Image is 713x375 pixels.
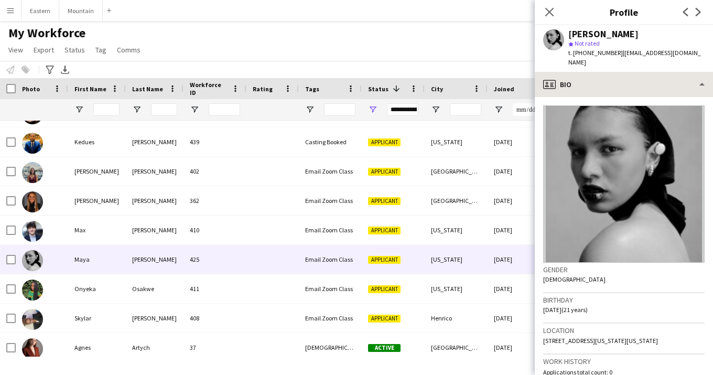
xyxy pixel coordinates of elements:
input: City Filter Input [450,103,481,116]
div: [DATE] [488,333,550,362]
div: [DATE] [488,304,550,333]
span: Applicant [368,315,401,323]
div: [GEOGRAPHIC_DATA] [425,157,488,186]
input: Tags Filter Input [324,103,355,116]
span: [DATE] (21 years) [543,306,588,314]
h3: Gender [543,265,705,274]
a: Export [29,43,58,57]
div: Email Zoom Class [299,304,362,333]
span: Active [368,344,401,352]
a: Status [60,43,89,57]
div: Skylar [68,304,126,333]
span: Photo [22,85,40,93]
div: [PERSON_NAME] [126,216,183,244]
button: Open Filter Menu [74,105,84,114]
button: Open Filter Menu [431,105,440,114]
input: Last Name Filter Input [151,103,177,116]
span: First Name [74,85,106,93]
span: | [EMAIL_ADDRESS][DOMAIN_NAME] [568,49,701,66]
button: Open Filter Menu [190,105,199,114]
div: 439 [183,127,246,156]
div: Casting Booked [299,127,362,156]
div: [PERSON_NAME] [126,245,183,274]
a: View [4,43,27,57]
button: Open Filter Menu [368,105,377,114]
div: Osakwe [126,274,183,303]
div: 425 [183,245,246,274]
div: 402 [183,157,246,186]
div: Email Zoom Class [299,274,362,303]
div: 362 [183,186,246,215]
h3: Work history [543,357,705,366]
div: [DEMOGRAPHIC_DATA], [US_STATE], Travel Team, W2 [299,333,362,362]
a: Tag [91,43,111,57]
span: Status [368,85,388,93]
div: Artych [126,333,183,362]
img: Max Fitzsimons [22,221,43,242]
button: Open Filter Menu [494,105,503,114]
h3: Birthday [543,295,705,305]
div: [PERSON_NAME] [126,157,183,186]
button: Open Filter Menu [305,105,315,114]
div: [PERSON_NAME] [568,29,639,39]
div: Bio [535,72,713,97]
span: Tag [95,45,106,55]
app-action-btn: Advanced filters [44,63,56,76]
div: Email Zoom Class [299,216,362,244]
div: Henrico [425,304,488,333]
button: Open Filter Menu [132,105,142,114]
div: [US_STATE] [425,274,488,303]
div: Onyeka [68,274,126,303]
div: [DATE] [488,186,550,215]
div: 37 [183,333,246,362]
div: [PERSON_NAME] [126,304,183,333]
div: [GEOGRAPHIC_DATA] [425,333,488,362]
div: [DATE] [488,127,550,156]
div: [US_STATE] [425,245,488,274]
input: First Name Filter Input [93,103,120,116]
div: [US_STATE] [425,216,488,244]
div: Email Zoom Class [299,157,362,186]
span: Applicant [368,227,401,234]
img: Marley McCall [22,191,43,212]
span: Status [64,45,85,55]
h3: Location [543,326,705,335]
span: Comms [117,45,141,55]
span: View [8,45,23,55]
div: [DATE] [488,216,550,244]
span: Not rated [575,39,600,47]
span: City [431,85,443,93]
h3: Profile [535,5,713,19]
img: Agnes Artych [22,338,43,359]
span: Workforce ID [190,81,228,97]
span: Tags [305,85,319,93]
span: Applicant [368,138,401,146]
span: Applicant [368,197,401,205]
span: Applicant [368,168,401,176]
div: [US_STATE] [425,127,488,156]
div: Kedues [68,127,126,156]
span: [DEMOGRAPHIC_DATA] [543,275,606,283]
img: Kedues Samuel [22,133,43,154]
div: 411 [183,274,246,303]
span: Joined [494,85,514,93]
span: Last Name [132,85,163,93]
div: [GEOGRAPHIC_DATA] [425,186,488,215]
div: [PERSON_NAME] [68,186,126,215]
div: Email Zoom Class [299,245,362,274]
input: Workforce ID Filter Input [209,103,240,116]
div: Max [68,216,126,244]
div: [DATE] [488,274,550,303]
div: [PERSON_NAME] [126,127,183,156]
img: Leah Stuart [22,162,43,183]
div: 408 [183,304,246,333]
a: Comms [113,43,145,57]
span: My Workforce [8,25,85,41]
span: [STREET_ADDRESS][US_STATE][US_STATE] [543,337,658,345]
div: [PERSON_NAME] [126,186,183,215]
img: Onyeka Osakwe [22,280,43,301]
img: Skylar Saunders [22,309,43,330]
button: Eastern [21,1,59,21]
input: Joined Filter Input [513,103,544,116]
span: t. [PHONE_NUMBER] [568,49,623,57]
